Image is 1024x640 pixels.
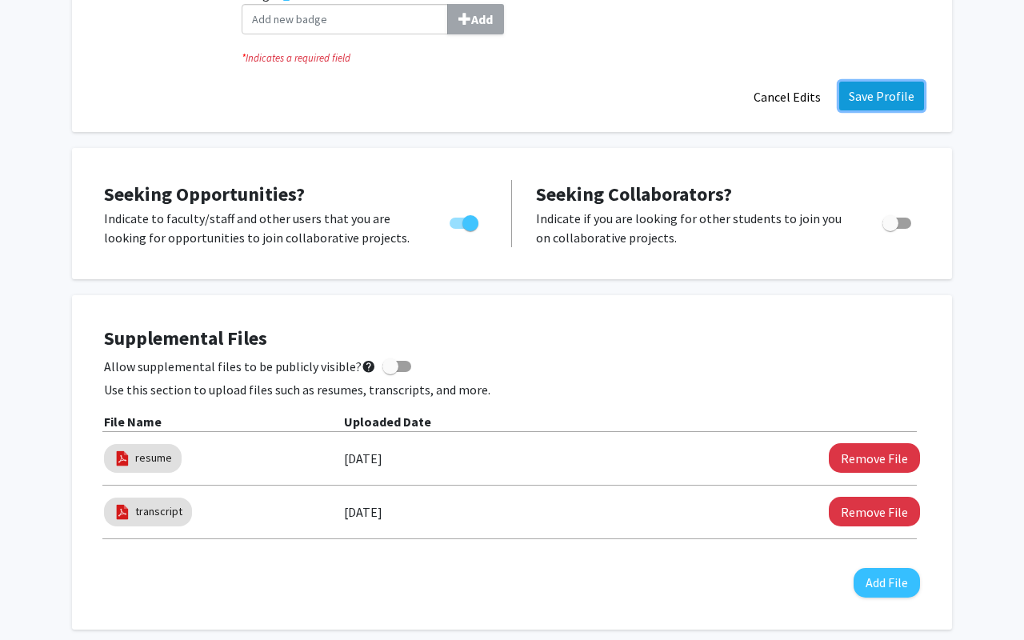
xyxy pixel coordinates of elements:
[876,209,920,233] div: Toggle
[854,568,920,598] button: Add File
[443,209,487,233] div: Toggle
[104,380,920,399] p: Use this section to upload files such as resumes, transcripts, and more.
[104,182,305,206] span: Seeking Opportunities?
[362,357,376,376] mat-icon: help
[829,443,920,473] button: Remove resume File
[447,4,504,34] button: Badges
[344,445,382,472] label: [DATE]
[135,503,182,520] a: transcript
[743,82,831,112] button: Cancel Edits
[114,503,131,521] img: pdf_icon.png
[114,450,131,467] img: pdf_icon.png
[829,497,920,526] button: Remove transcript File
[104,414,162,430] b: File Name
[135,450,172,466] a: resume
[536,209,852,247] p: Indicate if you are looking for other students to join you on collaborative projects.
[104,327,920,350] h4: Supplemental Files
[12,568,68,628] iframe: Chat
[104,357,376,376] span: Allow supplemental files to be publicly visible?
[344,414,431,430] b: Uploaded Date
[471,11,493,27] b: Add
[536,182,732,206] span: Seeking Collaborators?
[104,209,419,247] p: Indicate to faculty/staff and other users that you are looking for opportunities to join collabor...
[242,4,448,34] input: BadgesAdd
[839,82,924,110] button: Save Profile
[242,50,924,66] i: Indicates a required field
[344,498,382,526] label: [DATE]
